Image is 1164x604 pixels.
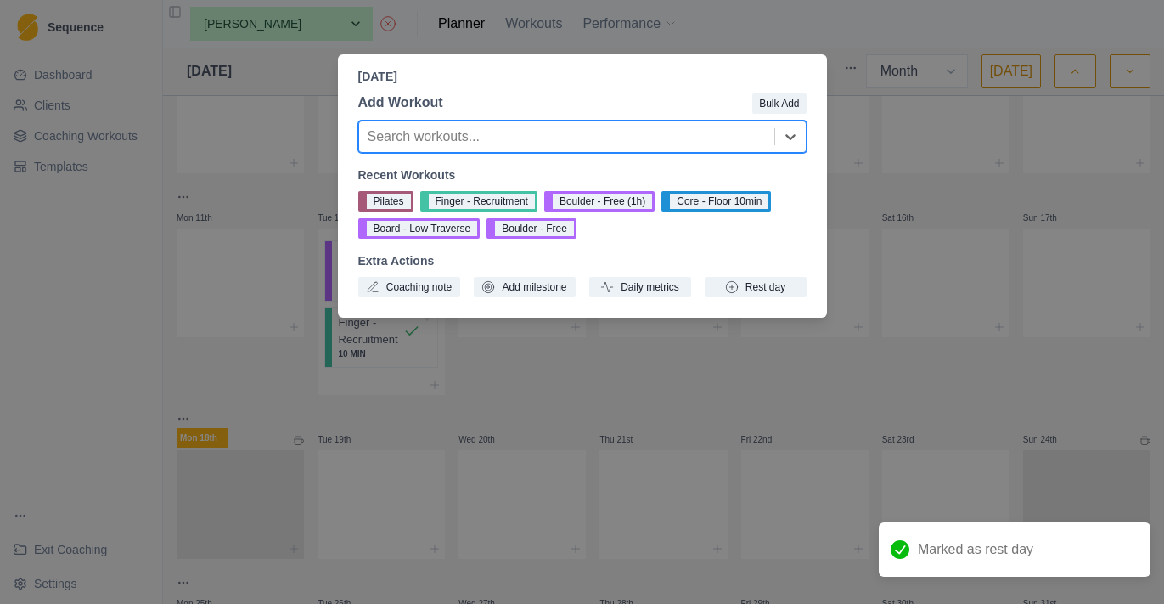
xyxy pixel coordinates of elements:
[358,252,807,270] p: Extra Actions
[544,191,655,212] button: Boulder - Free (1h)
[474,277,576,297] button: Add milestone
[358,167,807,184] p: Recent Workouts
[420,191,537,212] button: Finger - Recruitment
[358,68,807,86] p: [DATE]
[358,277,460,297] button: Coaching note
[752,93,806,114] button: Bulk Add
[358,191,413,212] button: Pilates
[661,191,771,212] button: Core - Floor 10min
[879,522,1150,577] div: Marked as rest day
[358,218,481,239] button: Board - Low Traverse
[358,93,443,113] p: Add Workout
[589,277,691,297] button: Daily metrics
[705,277,807,297] button: Rest day
[486,218,576,239] button: Boulder - Free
